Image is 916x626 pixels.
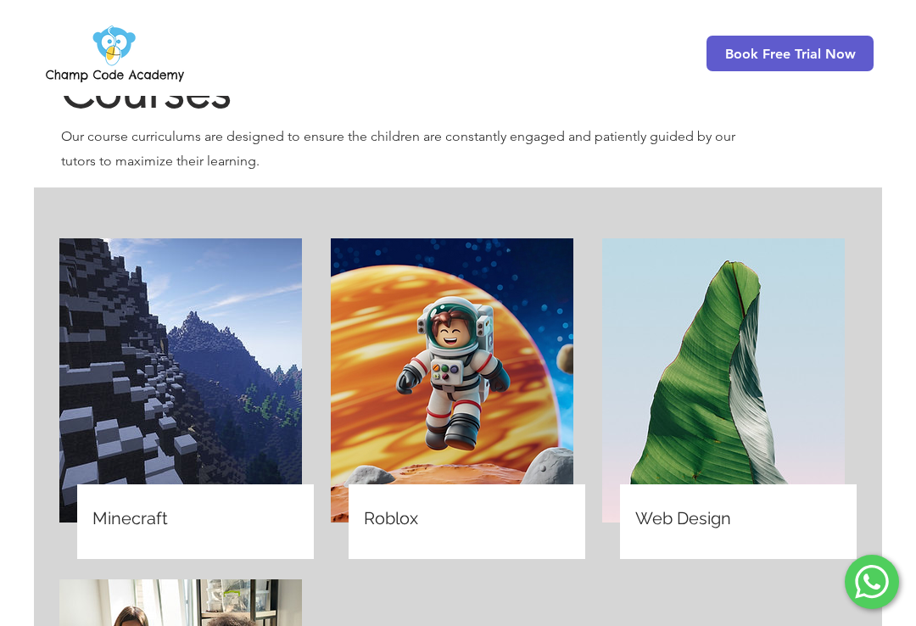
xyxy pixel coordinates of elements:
[42,20,187,87] img: Champ Code Academy Logo PNG.png
[331,238,573,523] img: New Creative (27 Aug) 11.png
[92,508,168,528] span: Minecraft
[364,508,418,528] span: Roblox
[635,508,731,528] span: Web Design
[61,128,735,169] span: Our course curriculums are designed to ensure the children are constantly engaged and patiently g...
[725,46,856,62] span: Book Free Trial Now
[59,238,302,523] img: Minecraft Landscape
[707,36,874,71] a: Book Free Trial Now
[602,238,845,523] img: Minecraft Landscape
